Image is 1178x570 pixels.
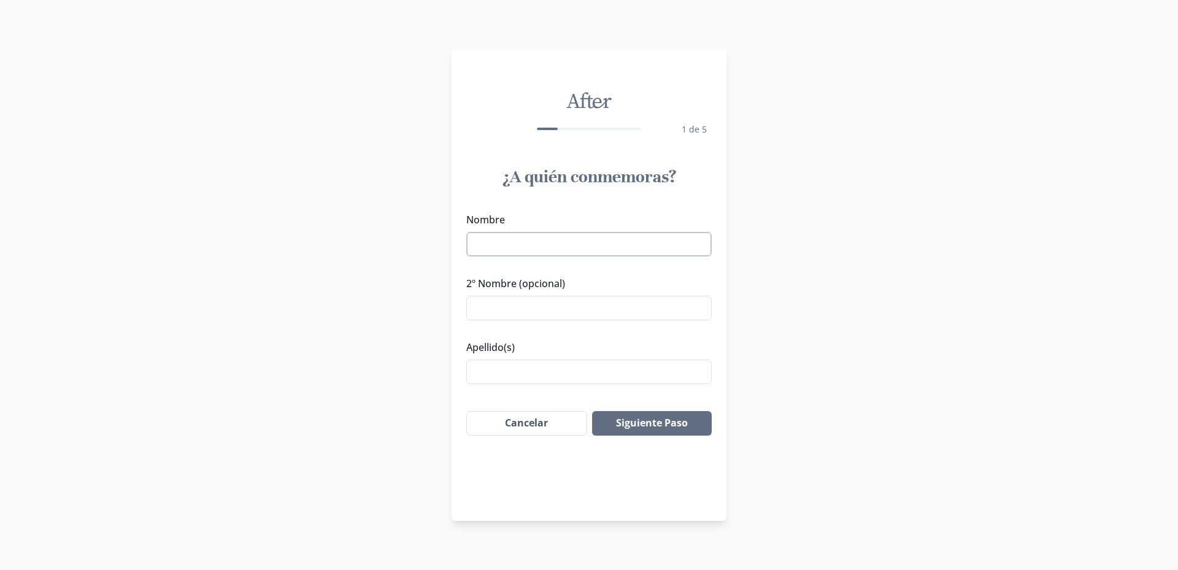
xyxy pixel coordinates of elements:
[682,123,707,135] span: 1 de 5
[466,212,704,227] label: Nombre
[466,340,704,355] label: Apellido(s)
[466,411,587,436] button: Cancelar
[466,276,704,291] label: 2º Nombre (opcional)
[466,166,712,188] h1: ¿A quién conmemoras?
[592,411,712,436] button: Siguiente Paso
